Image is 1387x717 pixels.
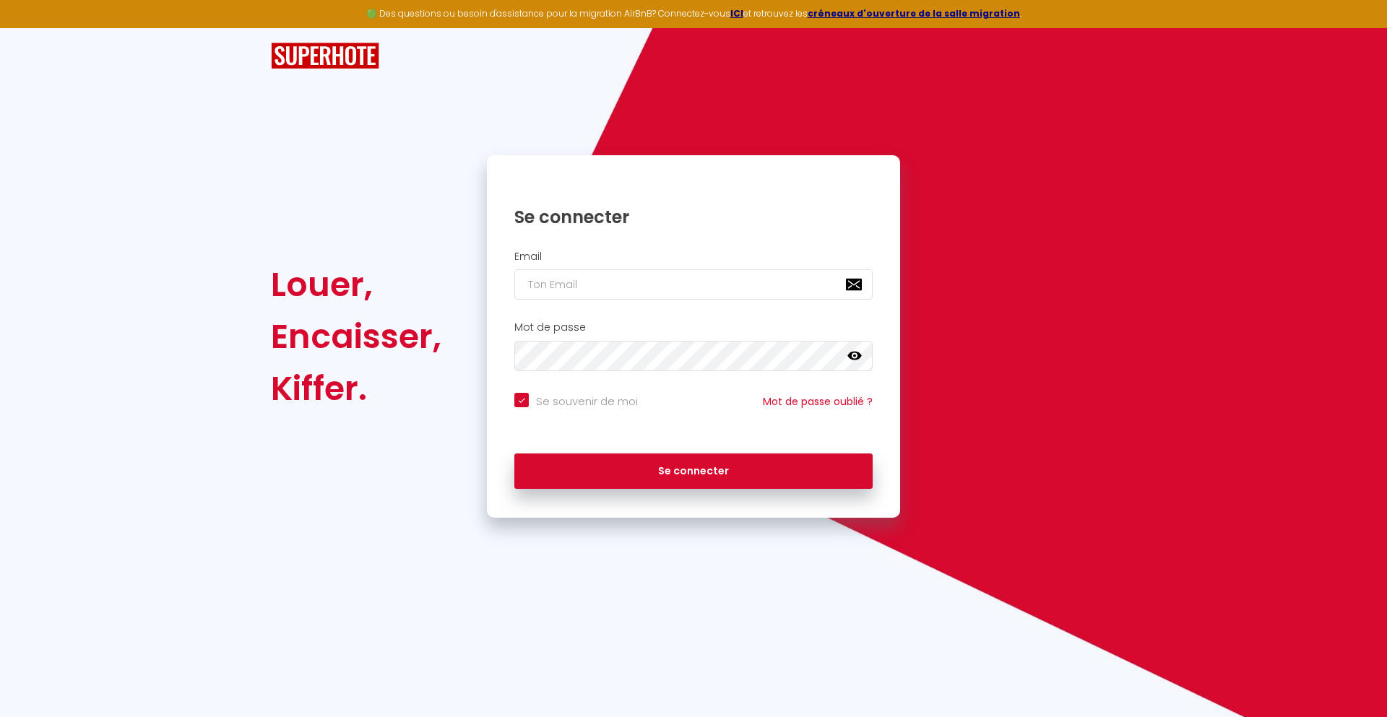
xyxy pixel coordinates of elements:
[271,258,441,310] div: Louer,
[271,362,441,414] div: Kiffer.
[271,43,379,69] img: SuperHote logo
[514,251,873,263] h2: Email
[514,453,873,490] button: Se connecter
[514,269,873,300] input: Ton Email
[514,206,873,228] h1: Se connecter
[514,321,873,334] h2: Mot de passe
[808,7,1020,19] a: créneaux d'ouverture de la salle migration
[271,310,441,362] div: Encaisser,
[763,394,873,409] a: Mot de passe oublié ?
[730,7,743,19] a: ICI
